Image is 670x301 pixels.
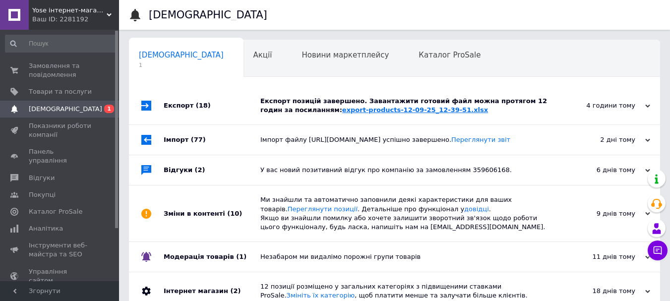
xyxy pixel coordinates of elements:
[29,121,92,139] span: Показники роботи компанії
[149,9,267,21] h1: [DEMOGRAPHIC_DATA]
[287,292,355,299] a: Змініть їх категорію
[29,105,102,114] span: [DEMOGRAPHIC_DATA]
[191,136,206,143] span: (77)
[29,87,92,96] span: Товари та послуги
[260,97,551,115] div: Експорт позицій завершено. Завантажити готовий файл можна протягом 12 годин за посиланням:
[164,185,260,241] div: Зміни в контенті
[32,15,119,24] div: Ваш ID: 2281192
[260,135,551,144] div: Імпорт файлу [URL][DOMAIN_NAME] успішно завершено.
[551,287,650,296] div: 18 днів тому
[195,166,205,174] span: (2)
[164,87,260,124] div: Експорт
[196,102,211,109] span: (18)
[227,210,242,217] span: (10)
[164,155,260,185] div: Відгуки
[5,35,117,53] input: Пошук
[104,105,114,113] span: 1
[451,136,510,143] a: Переглянути звіт
[29,174,55,182] span: Відгуки
[551,209,650,218] div: 9 днів тому
[342,106,488,114] a: export-products-12-09-25_12-39-51.xlsx
[551,166,650,175] div: 6 днів тому
[260,195,551,232] div: Ми знайшли та автоматично заповнили деякі характеристики для ваших товарів. . Детальніше про функ...
[29,147,92,165] span: Панель управління
[164,242,260,272] div: Модерація товарів
[419,51,481,60] span: Каталог ProSale
[236,253,246,260] span: (1)
[29,207,82,216] span: Каталог ProSale
[29,241,92,259] span: Інструменти веб-майстра та SEO
[29,61,92,79] span: Замовлення та повідомлення
[288,205,358,213] a: Переглянути позиції
[139,61,224,69] span: 1
[551,135,650,144] div: 2 дні тому
[551,252,650,261] div: 11 днів тому
[648,241,668,260] button: Чат з покупцем
[29,224,63,233] span: Аналітика
[253,51,272,60] span: Акції
[139,51,224,60] span: [DEMOGRAPHIC_DATA]
[29,267,92,285] span: Управління сайтом
[302,51,389,60] span: Новини маркетплейсу
[29,190,56,199] span: Покупці
[551,101,650,110] div: 4 години тому
[32,6,107,15] span: Yose інтернет-магазин спортивних товарів
[230,287,241,295] span: (2)
[464,205,489,213] a: довідці
[260,252,551,261] div: Незабаром ми видалімо порожні групи товарів
[164,125,260,155] div: Імпорт
[260,282,551,300] div: 12 позиції розміщено у загальних категоріях з підвищеними ставками ProSale. , щоб платити менше т...
[260,166,551,175] div: У вас новий позитивний відгук про компанію за замовленням 359606168.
